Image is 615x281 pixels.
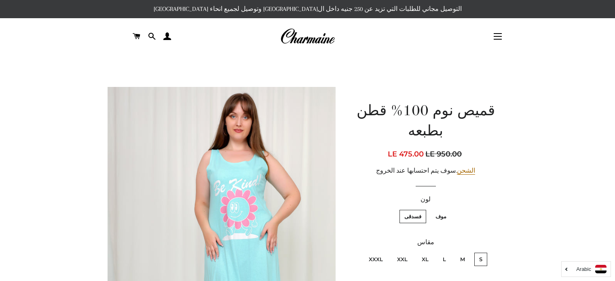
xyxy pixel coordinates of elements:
a: الشحن [457,167,475,175]
label: S [474,253,487,266]
span: LE 475.00 [388,150,424,158]
label: L [438,253,451,266]
label: M [455,253,470,266]
label: فسدقى [399,210,426,223]
h1: قميص نوم 100% قطن بطبعه [354,101,497,142]
img: Charmaine Egypt [280,27,335,45]
span: LE 950.00 [425,148,464,160]
label: مقاس [354,237,497,247]
label: XXXL [364,253,388,266]
label: لون [354,194,497,205]
label: XXL [392,253,412,266]
a: Arabic [566,265,607,273]
div: .سوف يتم احتسابها عند الخروج [354,166,497,176]
label: XL [417,253,433,266]
i: Arabic [576,266,591,272]
label: موف [431,210,451,223]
